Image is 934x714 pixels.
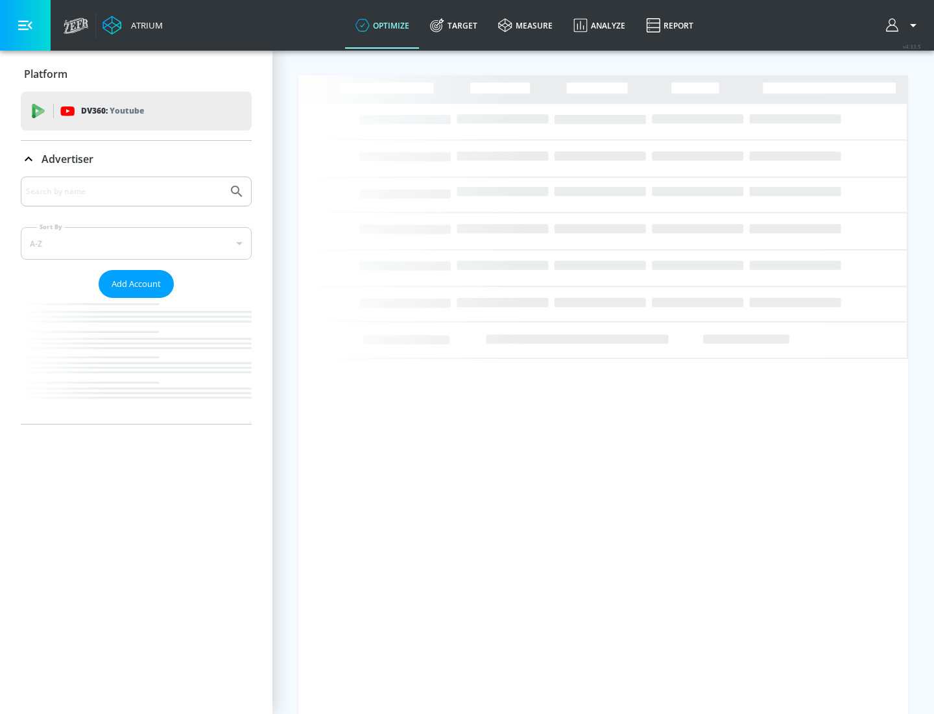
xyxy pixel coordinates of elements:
[102,16,163,35] a: Atrium
[345,2,420,49] a: optimize
[636,2,704,49] a: Report
[21,177,252,424] div: Advertiser
[420,2,488,49] a: Target
[21,56,252,92] div: Platform
[26,183,222,200] input: Search by name
[21,227,252,260] div: A-Z
[903,43,921,50] span: v 4.33.5
[21,92,252,130] div: DV360: Youtube
[37,223,65,231] label: Sort By
[126,19,163,31] div: Atrium
[21,298,252,424] nav: list of Advertiser
[110,104,144,117] p: Youtube
[99,270,174,298] button: Add Account
[563,2,636,49] a: Analyze
[21,141,252,177] div: Advertiser
[42,152,93,166] p: Advertiser
[81,104,144,118] p: DV360:
[112,277,161,291] span: Add Account
[488,2,563,49] a: measure
[24,67,67,81] p: Platform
